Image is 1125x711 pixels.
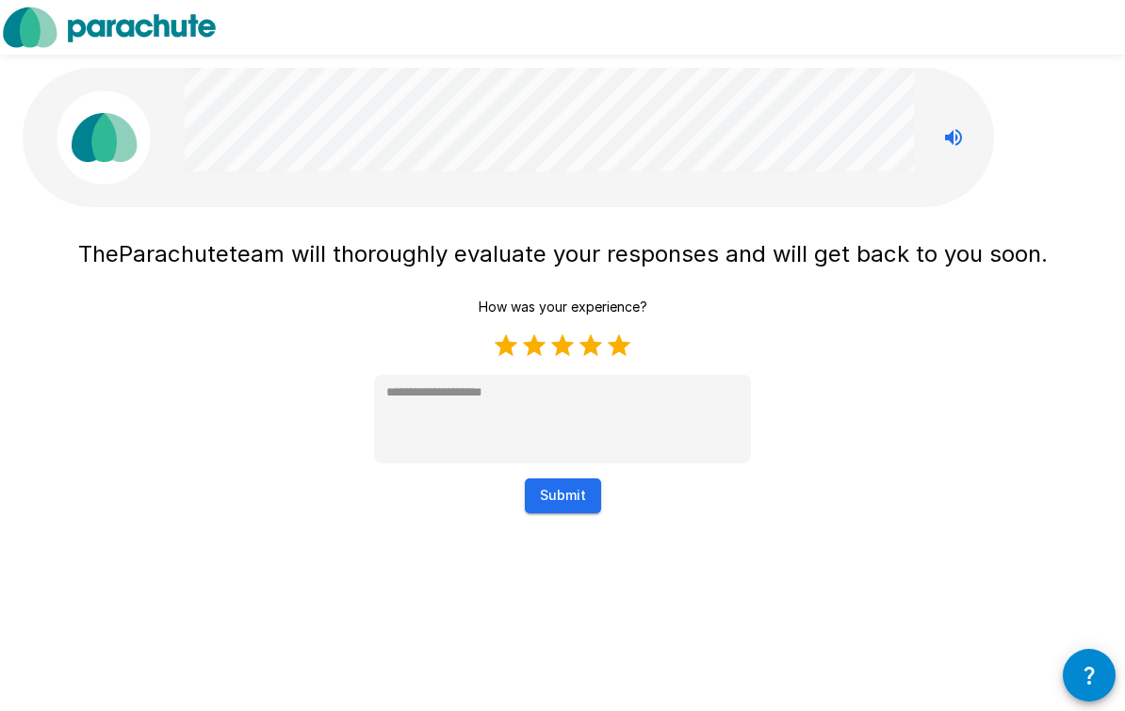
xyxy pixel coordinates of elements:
[229,240,1048,267] span: team will thoroughly evaluate your responses and will get back to you soon.
[119,240,229,267] span: Parachute
[57,90,151,185] img: parachute_avatar.png
[525,478,601,513] button: Submit
[479,298,647,316] p: How was your experience?
[78,240,119,267] span: The
[935,119,972,156] button: Stop reading questions aloud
